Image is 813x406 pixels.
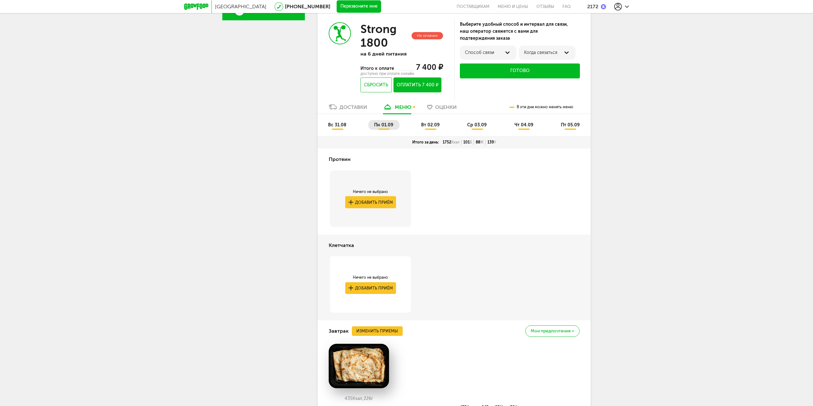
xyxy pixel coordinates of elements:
span: [GEOGRAPHIC_DATA] [215,3,266,10]
a: Оценки [424,103,460,114]
a: [PHONE_NUMBER] [285,3,330,10]
div: Ничего не выбрано [345,189,396,194]
div: 435 226 [329,396,389,401]
img: bonus_b.cdccf46.png [601,4,606,9]
span: ср 03.09 [467,122,487,128]
h3: Strong 1800 [360,22,410,50]
button: Добавить приём [345,282,396,294]
div: Не оплачен [412,32,443,39]
div: В эти дни можно менять меню [509,101,573,114]
div: Когда связаться [524,50,570,55]
div: меню [395,104,411,110]
button: Сбросить [360,77,392,92]
span: Б [470,140,472,144]
div: 101 [461,140,474,145]
span: Оценки [435,104,457,110]
div: Ничего не выбрано [345,275,396,280]
div: 88 [474,140,486,145]
div: 139 [486,140,498,145]
span: Ккал, [353,396,364,401]
span: вс 31.08 [328,122,346,128]
span: пт 05.09 [561,122,580,128]
button: Добавить приём [345,196,396,208]
h4: Протеин [329,153,351,165]
span: вт 02.09 [421,122,440,128]
div: Итого за день: [410,140,441,145]
div: Доставки [339,104,367,110]
span: пн 01.09 [374,122,393,128]
span: Ккал [451,140,460,144]
span: 7 400 ₽ [416,63,443,72]
a: меню [380,103,414,114]
h4: Клетчатка [329,239,354,251]
img: big_rUlui6pfLrrv1Hu6.png [329,344,389,388]
button: Изменить приемы [352,326,403,336]
button: Перезвоните мне [337,0,381,13]
button: Оплатить 7 400 ₽ [393,77,441,92]
h4: Завтрак [329,325,349,337]
span: чт 04.09 [514,122,533,128]
span: Ж [480,140,484,144]
button: Готово [460,63,580,78]
span: г [371,396,373,401]
div: 2172 [587,3,598,10]
div: Выберите удобный способ и интервал для связи, наш оператор свяжется с вами для подтверждения заказа [460,21,580,42]
span: Итого к оплате [360,66,395,71]
div: доступно при оплате онлайн [360,72,443,75]
span: У [494,140,496,144]
p: на 6 дней питания [360,51,443,57]
a: Доставки [326,103,370,114]
div: Способ связи [465,50,511,55]
div: 1752 [441,140,461,145]
span: Мои предпочтения [531,329,571,333]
